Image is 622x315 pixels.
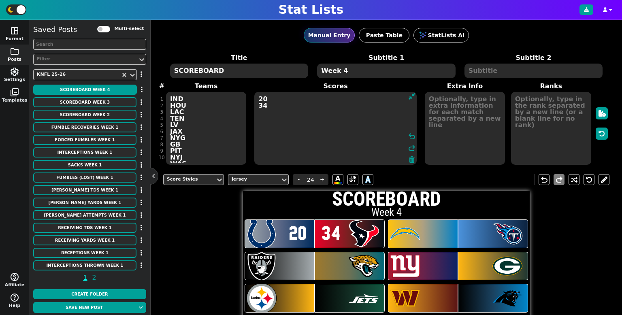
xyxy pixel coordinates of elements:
button: Paste Table [359,28,409,43]
button: Create Folder [33,289,146,299]
div: 2 [159,102,165,109]
span: 2 [91,272,98,283]
button: undo [539,174,550,185]
label: Multi-select [114,26,144,32]
button: StatLists AI [413,28,469,43]
button: Receptions Week 1 [33,248,136,258]
span: help [10,293,19,302]
textarea: IND HOU LAC TEN LV JAX NYG GB PIT NYJ WAS CAR CLE NE PHI DET CIN ATL SEA DEN LAR SF MIN DAL NO TB... [166,92,246,165]
button: Receiving Yards Week 1 [33,235,136,245]
label: Ranks [508,81,594,91]
div: 1 [159,96,165,102]
label: Subtitle 1 [313,53,460,63]
span: + [316,174,328,185]
button: SCOREBOARD Week 4 [33,85,137,95]
h1: Stat Lists [279,2,343,17]
div: 4 [159,115,165,122]
button: [PERSON_NAME] TDs Week 1 [33,185,136,195]
span: undo [539,175,549,185]
button: [PERSON_NAME] Yards Week 1 [33,198,136,208]
button: Fumble Recoveries Week 1 [33,122,136,132]
button: [PERSON_NAME] Attempts Week 1 [33,210,136,220]
div: 6 [159,128,165,135]
input: Search [33,39,146,50]
span: 1 [82,272,88,283]
button: Receiving TDs Week 1 [33,223,136,233]
textarea: SCOREBOARD [170,64,308,78]
span: - [293,174,305,185]
div: 9 [159,148,165,154]
div: KNFL 25-26 [37,71,117,78]
h5: Saved Posts [33,25,77,34]
textarea: 20 34 [254,92,417,165]
span: undo [407,132,417,141]
button: Fumbles (Lost) Week 1 [33,172,136,183]
label: Scores [249,81,422,91]
div: 10 [159,154,165,161]
div: 3 [159,109,165,115]
span: space_dashboard [10,26,19,36]
div: 7 [159,135,165,141]
span: A [365,173,371,186]
div: Score Styles [167,176,212,183]
div: 11 [159,161,165,167]
span: folder [10,47,19,56]
span: redo [554,175,564,185]
div: 5 [159,122,165,128]
button: SCOREBOARD Week 3 [33,97,136,107]
button: redo [554,174,564,185]
label: Extra Info [422,81,508,91]
span: 20 [289,223,307,243]
span: redo [407,143,417,153]
div: Filter [37,56,134,63]
h1: SCOREBOARD [243,190,530,209]
label: Subtitle 2 [460,53,607,63]
button: Sacks Week 1 [33,160,136,170]
button: Interceptions Week 1 [33,147,136,157]
span: settings [10,67,19,77]
button: SCOREBOARD Week 2 [33,110,136,120]
label: Teams [163,81,249,91]
h2: Week 4 [243,207,530,218]
label: Title [166,53,313,63]
button: Save new post [33,302,135,313]
button: Forced Fumbles Week 1 [33,135,136,145]
span: 34 [322,223,341,243]
div: Jersey [232,176,277,183]
button: Interceptions Thrown Week 1 [33,260,136,270]
textarea: Week 4 [317,64,455,78]
button: Manual Entry [304,28,355,43]
label: # [159,81,164,91]
div: 8 [159,141,165,148]
span: photo_library [10,87,19,97]
span: monetization_on [10,272,19,282]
